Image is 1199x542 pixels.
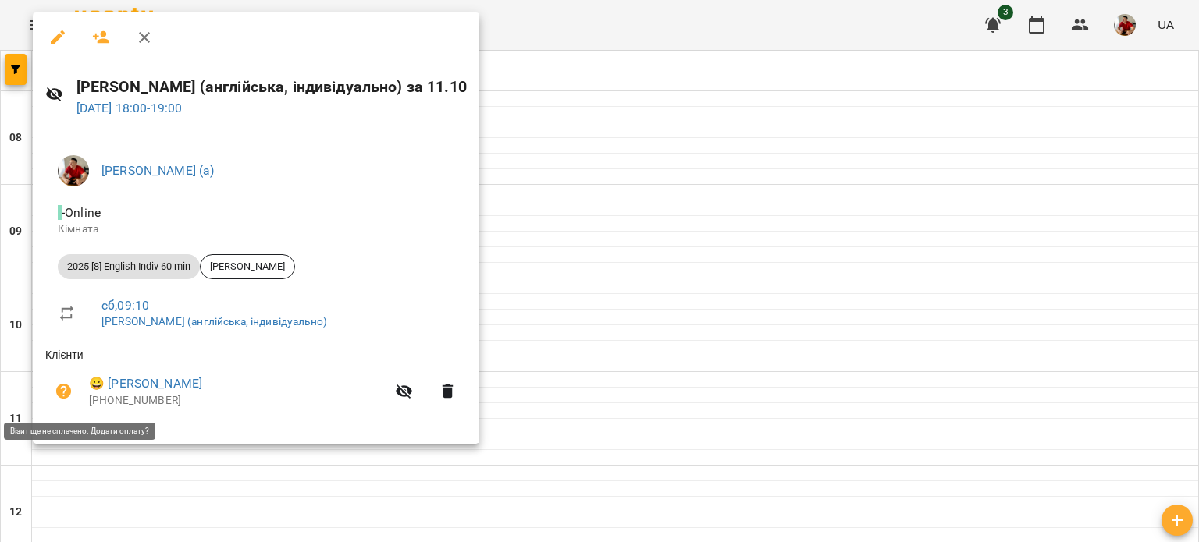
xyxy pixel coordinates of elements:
img: 2f467ba34f6bcc94da8486c15015e9d3.jpg [58,155,89,186]
span: - Online [58,205,104,220]
a: [DATE] 18:00-19:00 [76,101,183,115]
a: 😀 [PERSON_NAME] [89,374,202,393]
p: Кімната [58,221,454,237]
span: [PERSON_NAME] [201,260,294,274]
p: [PHONE_NUMBER] [89,393,386,409]
div: [PERSON_NAME] [200,254,295,279]
a: [PERSON_NAME] (англійська, індивідуально) [101,315,327,328]
ul: Клієнти [45,347,467,425]
a: сб , 09:10 [101,298,149,313]
h6: [PERSON_NAME] (англійська, індивідуально) за 11.10 [76,75,467,99]
a: [PERSON_NAME] (а) [101,163,215,178]
span: 2025 [8] English Indiv 60 min [58,260,200,274]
